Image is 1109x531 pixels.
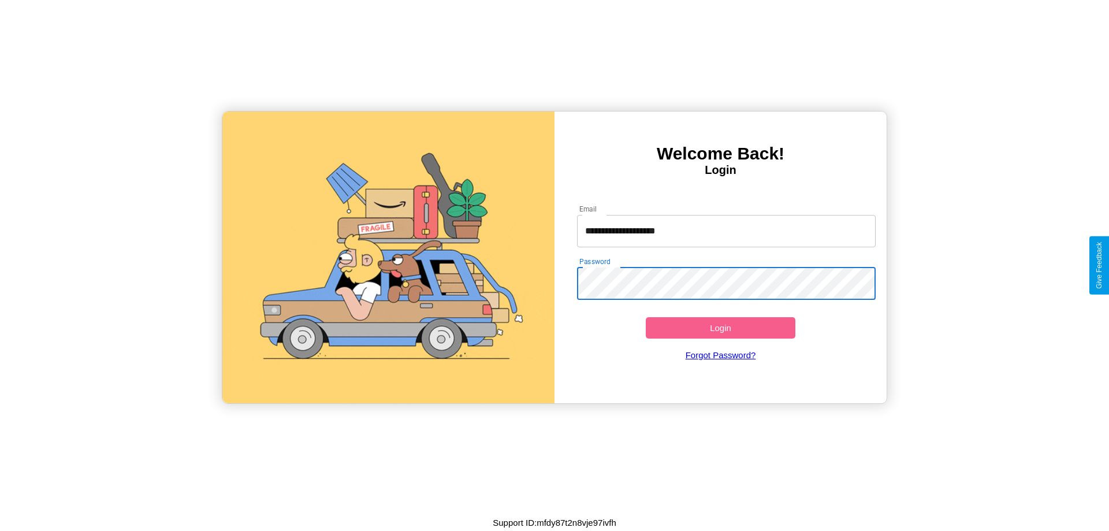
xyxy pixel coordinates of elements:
h4: Login [554,164,887,177]
h3: Welcome Back! [554,144,887,164]
label: Email [579,204,597,214]
p: Support ID: mfdy87t2n8vje97ivfh [493,515,616,530]
a: Forgot Password? [571,339,870,372]
label: Password [579,257,610,266]
img: gif [222,112,554,403]
div: Give Feedback [1095,242,1103,289]
button: Login [646,317,795,339]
